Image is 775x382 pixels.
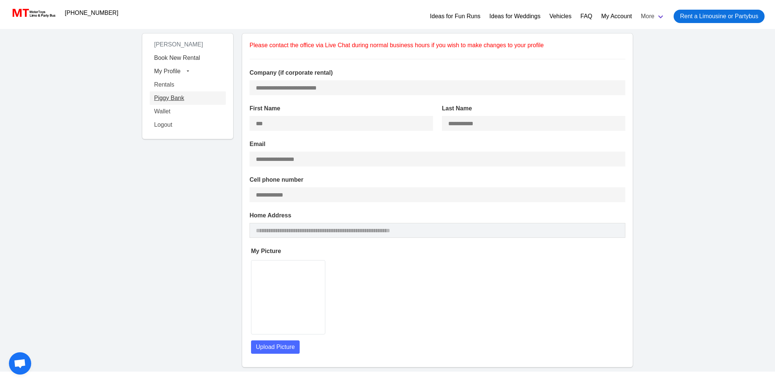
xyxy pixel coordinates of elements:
[680,12,758,21] span: Rent a Limousine or Partybus
[9,352,31,375] div: Open chat
[489,12,541,21] a: Ideas for Weddings
[250,211,625,220] label: Home Address
[150,38,208,51] span: [PERSON_NAME]
[154,68,180,74] span: My Profile
[61,6,123,20] a: [PHONE_NUMBER]
[256,278,295,287] span: Upload Picture
[150,118,226,132] a: Logout
[150,91,226,105] a: Piggy Bank
[250,175,625,184] label: Cell phone number
[150,51,226,65] a: Book New Rental
[250,41,625,50] p: Please contact the office via Live Chat during normal business hours if you wish to make changes ...
[430,12,481,21] a: Ideas for Fun Runs
[150,105,226,118] a: Wallet
[150,78,226,91] a: Rentals
[250,140,625,149] label: Email
[549,12,572,21] a: Vehicles
[251,260,261,270] img: Tom%20M%20-%20no%20background%20compressed.jpg
[251,247,625,256] label: My Picture
[442,104,625,113] label: Last Name
[580,12,592,21] a: FAQ
[251,276,300,289] button: Upload Picture
[150,65,226,78] button: My Profile
[10,8,56,18] img: MotorToys Logo
[250,68,625,77] label: Company (if corporate rental)
[674,10,765,23] a: Rent a Limousine or Partybus
[250,104,433,113] label: First Name
[636,7,669,26] a: More
[601,12,632,21] a: My Account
